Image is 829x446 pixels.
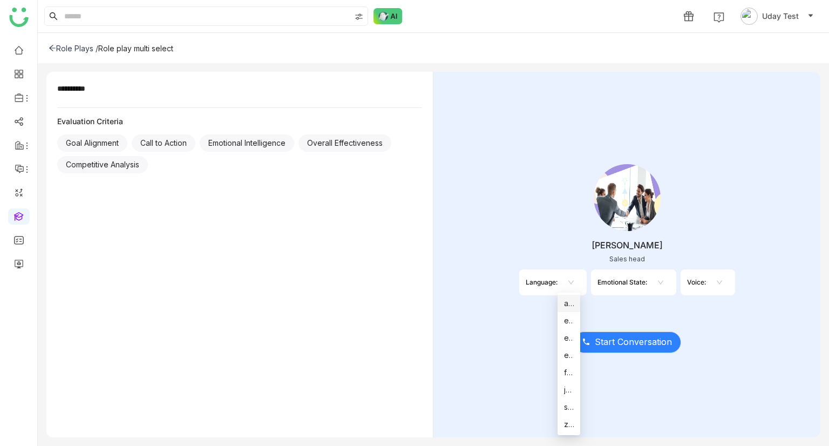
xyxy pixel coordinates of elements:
[687,278,706,286] div: Voice:
[564,332,574,344] div: en-IN
[738,8,816,25] button: Uday Test
[132,134,195,152] div: Call to Action
[558,347,580,364] nz-option-item: es-ES
[564,367,574,379] div: fr-FR
[558,329,580,347] nz-option-item: en-IN
[57,156,148,173] div: Competitive Analysis
[714,12,724,23] img: help.svg
[200,134,294,152] div: Emotional Intelligence
[595,335,672,349] span: Start Conversation
[597,278,647,286] div: Emotional State:
[573,332,681,353] button: Start Conversation
[57,134,127,152] div: Goal Alignment
[592,240,663,251] div: [PERSON_NAME]
[564,315,574,327] div: en-US
[558,416,580,433] nz-option-item: zh-CN
[558,295,580,312] nz-option-item: ar-XA
[564,384,574,396] div: ja-JP
[564,401,574,413] div: sv-SE
[564,298,574,309] div: ar-XA
[355,12,363,21] img: search-type.svg
[564,349,574,361] div: es-ES
[98,44,173,53] div: Role play multi select
[373,8,403,24] img: ask-buddy-normal.svg
[594,164,661,231] img: 68c94f1052e66838b9518aed
[49,44,98,53] div: Role Plays /
[609,255,645,263] div: Sales head
[762,10,799,22] span: Uday Test
[558,398,580,416] nz-option-item: sv-SE
[526,278,558,286] div: Language:
[558,312,580,329] nz-option-item: en-US
[558,364,580,381] nz-option-item: fr-FR
[57,117,422,126] div: Evaluation Criteria
[9,8,29,27] img: logo
[740,8,758,25] img: avatar
[298,134,391,152] div: Overall Effectiveness
[558,381,580,398] nz-option-item: ja-JP
[564,418,574,430] div: zh-CN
